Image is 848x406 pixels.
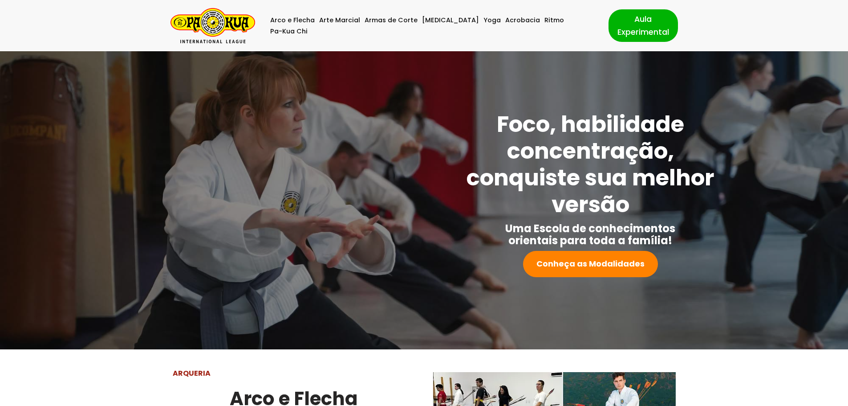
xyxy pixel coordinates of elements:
strong: Conheça as Modalidades [536,258,645,269]
strong: Foco, habilidade concentração, conquiste sua melhor versão [467,108,714,220]
a: [MEDICAL_DATA] [422,15,479,26]
a: Acrobacia [505,15,540,26]
a: Conheça as Modalidades [523,251,658,277]
strong: ARQUERIA [173,368,211,378]
a: Arco e Flecha [270,15,315,26]
a: Armas de Corte [365,15,418,26]
div: Menu primário [268,15,595,37]
a: Pa-Kua Brasil Uma Escola de conhecimentos orientais para toda a família. Foco, habilidade concent... [170,8,255,43]
a: Ritmo [544,15,564,26]
a: Arte Marcial [319,15,360,26]
a: Aula Experimental [609,9,678,41]
a: Yoga [483,15,501,26]
a: Pa-Kua Chi [270,26,308,37]
strong: Uma Escola de conhecimentos orientais para toda a família! [505,221,675,248]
